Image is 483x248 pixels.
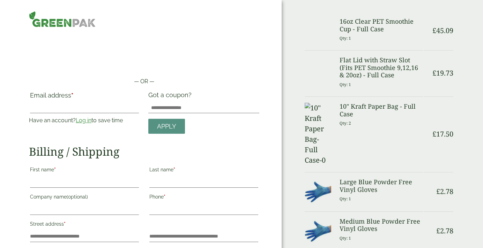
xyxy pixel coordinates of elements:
label: Email address [30,92,139,102]
span: Apply [157,123,176,130]
abbr: required [173,167,175,172]
bdi: 19.73 [432,177,453,187]
label: Got a coupon? [148,91,194,102]
label: Last name [149,165,258,177]
h3: Flat Lid with Straw Slot (Fits PET Smoothie 9,12,16 & 20oz) - Full Case [340,114,423,137]
abbr: required [64,221,66,227]
label: Street address [30,219,139,231]
span: £ [432,177,436,187]
h3: 16oz Clear PET Smoothie Cup - Full Case [340,18,423,33]
label: First name [30,165,139,177]
small: Qty: 1 [340,140,351,145]
a: Log in [76,117,91,124]
a: Apply [148,119,185,134]
abbr: required [164,194,165,200]
label: Company name [30,192,139,204]
span: (optional) [67,194,88,200]
abbr: required [71,92,73,99]
span: £ [432,55,436,64]
p: — OR — [29,77,259,86]
h2: Billing / Shipping [29,145,259,158]
bdi: 45.09 [432,55,453,64]
img: GreenPak Supplies [29,11,96,27]
small: Qty: 1 [340,36,351,41]
p: Have an account? to save time [29,116,140,125]
label: Phone [149,192,258,204]
iframe: Secure payment button frame [29,55,259,69]
abbr: required [54,167,56,172]
img: 16oz Clear PET Smoothie Cup-Full Case of-0 [305,18,331,101]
